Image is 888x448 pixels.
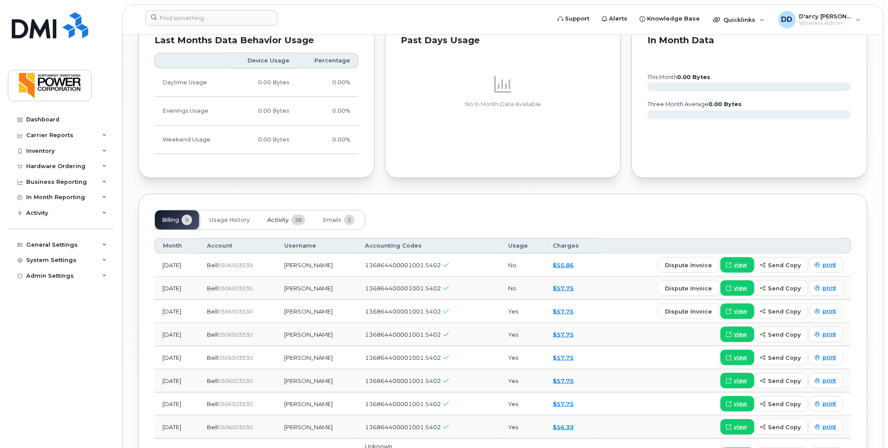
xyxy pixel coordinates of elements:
a: print [809,350,843,365]
a: view [720,419,754,435]
span: Support [565,14,589,23]
button: send copy [754,280,808,296]
a: view [720,350,754,365]
span: dispute invoice [665,307,712,316]
span: view [734,331,747,338]
a: $55.86 [553,262,574,269]
tr: Weekdays from 6:00pm to 8:00am [155,97,358,125]
td: [PERSON_NAME] [276,416,357,439]
span: 136864400001001.5402 [365,285,441,292]
td: [DATE] [155,346,199,369]
span: send copy [768,377,801,385]
span: Wireless Admin [799,20,852,27]
tspan: 0.00 Bytes [677,74,710,80]
span: Quicklinks [723,16,755,23]
a: view [720,396,754,412]
span: 136864400001001.5402 [365,424,441,431]
td: Yes [500,369,545,393]
a: view [720,280,754,296]
span: view [734,284,747,292]
span: print [823,284,836,292]
button: send copy [754,327,808,342]
tr: Friday from 6:00pm to Monday 8:00am [155,126,358,154]
td: [PERSON_NAME] [276,277,357,300]
span: 136864400001001.5402 [365,331,441,338]
td: [DATE] [155,369,199,393]
button: dispute invoice [657,303,719,319]
th: Charges [545,238,598,254]
a: view [720,373,754,389]
th: Accounting Codes [357,238,500,254]
td: Yes [500,346,545,369]
button: send copy [754,350,808,365]
span: 0506503530 [218,355,253,361]
span: 136864400001001.5402 [365,354,441,361]
button: dispute invoice [657,280,719,296]
span: Bell [207,285,218,292]
span: 0506503530 [218,424,253,431]
text: this month [647,74,710,80]
text: three month average [647,101,742,107]
span: Activity [267,217,289,224]
button: send copy [754,303,808,319]
span: 0506503530 [218,331,253,338]
td: 0.00% [297,97,358,125]
span: 0506503530 [218,285,253,292]
span: 136864400001001.5402 [365,308,441,315]
a: print [809,396,843,412]
td: [PERSON_NAME] [276,393,357,416]
span: Bell [207,377,218,384]
td: No [500,277,545,300]
td: Yes [500,300,545,323]
span: print [823,400,836,408]
td: Yes [500,323,545,346]
th: Device Usage [230,53,297,69]
td: [PERSON_NAME] [276,323,357,346]
div: Last Months Data Behavior Usage [155,36,358,45]
span: Bell [207,424,218,431]
td: 0.00% [297,69,358,97]
span: Bell [207,262,218,269]
a: $57.75 [553,331,574,338]
a: view [720,257,754,273]
span: print [823,331,836,338]
td: Weekend Usage [155,126,230,154]
a: $57.75 [553,285,574,292]
span: 0506503530 [218,401,253,407]
td: [DATE] [155,277,199,300]
span: view [734,400,747,408]
p: No In Month Data Available [401,100,605,108]
span: view [734,423,747,431]
span: 136864400001001.5402 [365,377,441,384]
a: $57.75 [553,377,574,384]
div: In Month Data [647,36,851,45]
span: Bell [207,331,218,338]
span: Usage History [210,217,250,224]
a: Alerts [595,10,633,28]
span: print [823,307,836,315]
a: print [809,280,843,296]
a: print [809,303,843,319]
span: send copy [768,284,801,293]
span: send copy [768,423,801,431]
span: 0506503530 [218,308,253,315]
a: $56.39 [553,424,574,431]
span: Bell [207,400,218,407]
td: 0.00 Bytes [230,126,297,154]
input: Find something... [145,10,278,26]
span: print [823,354,836,362]
span: Bell [207,354,218,361]
div: Quicklinks [707,11,771,28]
span: view [734,307,747,315]
span: view [734,377,747,385]
span: print [823,261,836,269]
th: Percentage [297,53,358,69]
span: Bell [207,308,218,315]
span: send copy [768,354,801,362]
span: send copy [768,307,801,316]
span: view [734,261,747,269]
span: send copy [768,331,801,339]
td: 0.00 Bytes [230,97,297,125]
td: [PERSON_NAME] [276,300,357,323]
a: $57.75 [553,400,574,407]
